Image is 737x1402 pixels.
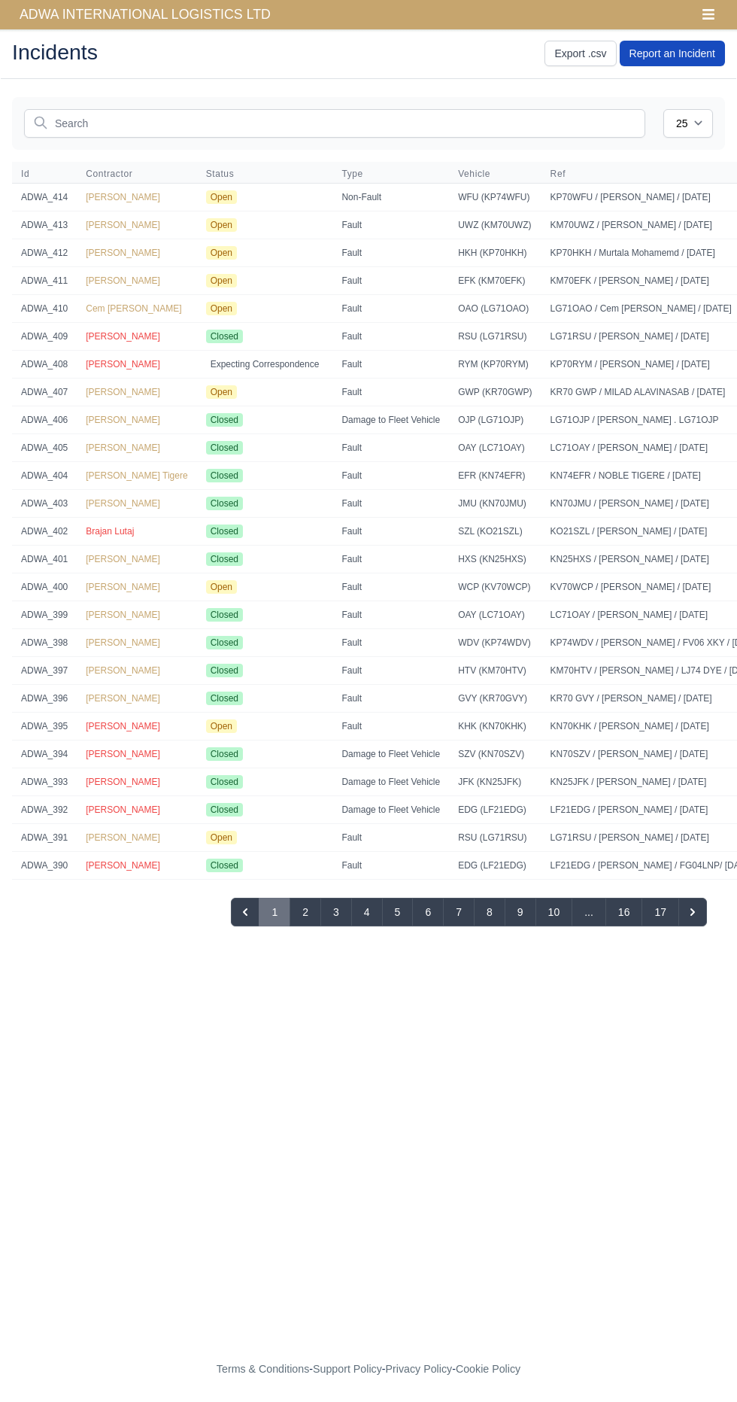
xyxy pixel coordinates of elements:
[12,266,77,294] td: ADWA_411
[332,378,449,406] td: Fault
[206,747,243,761] span: Closed
[86,749,160,759] a: [PERSON_NAME]
[206,775,243,789] span: Closed
[332,656,449,684] td: Fault
[206,664,243,677] span: Closed
[12,684,77,712] td: ADWA_396
[449,183,541,211] td: WFU (KP74WFU)
[443,898,475,926] button: Go to page 7
[206,803,243,817] span: Closed
[206,608,243,622] span: Closed
[86,498,160,509] a: [PERSON_NAME]
[12,628,77,656] td: ADWA_398
[86,248,160,258] a: [PERSON_NAME]
[206,190,237,204] span: Open
[458,168,532,180] span: Vehicle
[332,433,449,461] td: Fault
[206,274,237,287] span: Open
[12,768,77,795] td: ADWA_393
[24,109,645,138] input: Search
[206,552,243,566] span: Closed
[21,168,68,180] span: Id
[206,218,237,232] span: Open
[86,582,160,592] a: [PERSON_NAME]
[86,721,160,731] a: [PERSON_NAME]
[678,898,707,926] button: Next »
[12,41,357,62] h2: Incidents
[12,545,77,573] td: ADWA_401
[86,387,160,397] a: [PERSON_NAME]
[86,303,181,314] a: Cem [PERSON_NAME]
[386,1363,453,1375] a: Privacy Policy
[332,684,449,712] td: Fault
[206,413,243,427] span: Closed
[505,898,536,926] button: Go to page 9
[382,898,414,926] button: Go to page 5
[12,239,77,266] td: ADWA_412
[206,580,237,594] span: Open
[535,898,573,926] button: Go to page 10
[692,4,725,25] button: Toggle navigation
[332,461,449,489] td: Fault
[332,712,449,740] td: Fault
[332,294,449,322] td: Fault
[449,601,541,628] td: OAY (LC71OAY)
[12,740,77,768] td: ADWA_394
[30,898,707,926] nav: Pagination Navigation
[86,192,160,202] a: [PERSON_NAME]
[98,1361,639,1378] div: - - -
[86,832,160,843] span: [PERSON_NAME]
[449,545,541,573] td: HXS (KN25HXS)
[332,489,449,517] td: Fault
[449,211,541,239] td: UWZ (KM70UWZ)
[86,359,160,370] span: [PERSON_NAME]
[86,470,187,481] span: [PERSON_NAME] Tigere
[206,168,235,180] span: Status
[86,331,160,342] a: [PERSON_NAME]
[86,665,160,676] a: [PERSON_NAME]
[82,900,91,912] span: to
[449,740,541,768] td: SZV (KN70SZV)
[641,898,679,926] button: Go to page 17
[86,526,134,537] a: Brajan Lutaj
[12,294,77,322] td: ADWA_410
[313,1363,382,1375] a: Support Policy
[74,900,80,912] span: 1
[332,740,449,768] td: Damage to Fleet Vehicle
[332,211,449,239] td: Fault
[120,900,138,912] span: 410
[12,378,77,406] td: ADWA_407
[206,525,243,538] span: Closed
[449,628,541,656] td: WDV (KP74WDV)
[141,900,171,912] span: results
[332,851,449,879] td: Fault
[12,211,77,239] td: ADWA_413
[206,692,243,705] span: Closed
[12,795,77,823] td: ADWA_392
[449,461,541,489] td: EFR (KN74EFR)
[86,220,160,230] a: [PERSON_NAME]
[86,777,160,787] a: [PERSON_NAME]
[86,554,160,564] a: [PERSON_NAME]
[108,900,117,912] span: of
[449,795,541,823] td: EDG (LF21EDG)
[332,601,449,628] td: Fault
[12,851,77,879] td: ADWA_390
[12,461,77,489] td: ADWA_404
[86,693,160,704] a: [PERSON_NAME]
[86,804,160,815] span: [PERSON_NAME]
[86,275,160,286] a: [PERSON_NAME]
[449,489,541,517] td: JMU (KN70JMU)
[332,628,449,656] td: Fault
[86,610,160,620] a: [PERSON_NAME]
[206,357,324,371] span: Expecting Correspondence
[94,900,106,912] span: 25
[12,712,77,740] td: ADWA_395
